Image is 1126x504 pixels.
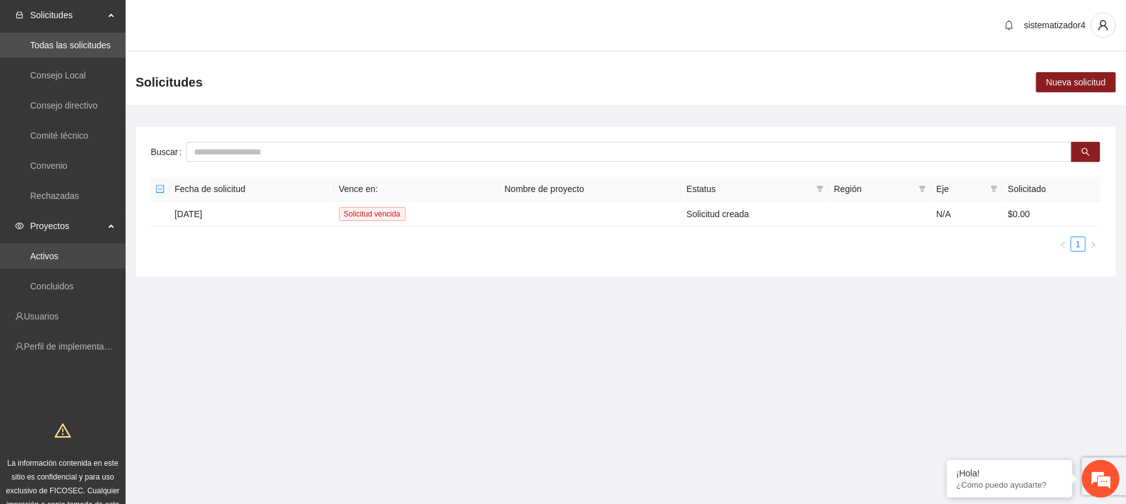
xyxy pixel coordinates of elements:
[30,251,58,261] a: Activos
[339,207,406,221] span: Solicitud vencida
[1081,147,1090,158] span: search
[1003,177,1101,201] th: Solicitado
[1086,237,1101,252] button: right
[151,142,187,162] label: Buscar
[334,177,500,201] th: Vence en:
[30,213,104,239] span: Proyectos
[30,40,111,50] a: Todas las solicitudes
[1000,20,1019,30] span: bell
[1003,201,1101,227] td: $0.00
[686,182,811,196] span: Estatus
[988,180,1000,198] span: filter
[1071,142,1100,162] button: search
[1086,237,1101,252] li: Next Page
[816,185,824,193] span: filter
[30,191,79,201] a: Rechazadas
[30,281,73,291] a: Concluidos
[814,180,826,198] span: filter
[999,15,1019,35] button: bell
[30,3,104,28] span: Solicitudes
[30,161,67,171] a: Convenio
[1071,237,1085,251] a: 1
[1059,241,1067,249] span: left
[990,185,998,193] span: filter
[956,468,1063,478] div: ¡Hola!
[30,131,89,141] a: Comité técnico
[834,182,914,196] span: Región
[919,185,926,193] span: filter
[1090,241,1097,249] span: right
[936,182,985,196] span: Eje
[1091,19,1115,31] span: user
[1036,72,1116,92] button: Nueva solicitud
[681,201,829,227] td: Solicitud creada
[1024,20,1086,30] span: sistematizador4
[30,70,86,80] a: Consejo Local
[1091,13,1116,38] button: user
[24,311,58,321] a: Usuarios
[1046,75,1106,89] span: Nueva solicitud
[15,222,24,230] span: eye
[156,185,165,193] span: minus-square
[24,341,122,351] a: Perfil de implementadora
[1071,237,1086,252] li: 1
[499,177,681,201] th: Nombre de proyecto
[15,11,24,19] span: inbox
[170,201,334,227] td: [DATE]
[1056,237,1071,252] li: Previous Page
[916,180,929,198] span: filter
[170,177,334,201] th: Fecha de solicitud
[30,100,97,110] a: Consejo directivo
[136,72,203,92] span: Solicitudes
[1056,237,1071,252] button: left
[956,480,1063,490] p: ¿Cómo puedo ayudarte?
[55,422,71,439] span: warning
[931,201,1003,227] td: N/A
